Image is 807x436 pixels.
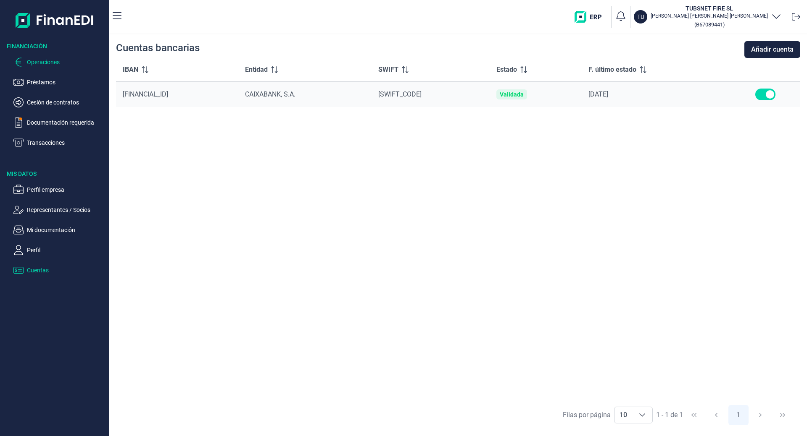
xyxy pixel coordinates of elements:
button: Page 1 [728,405,749,425]
span: Añadir cuenta [751,44,794,55]
img: erp [575,11,608,23]
button: Añadir cuenta [744,41,800,58]
p: Mi documentación [27,225,106,235]
button: Cesión de contratos [13,97,106,107]
p: Cesión de contratos [27,97,106,107]
span: SWIFT [378,65,398,75]
button: Previous Page [706,405,726,425]
button: Transacciones [13,138,106,148]
p: Documentación requerida [27,117,106,128]
span: 10 [614,407,632,423]
div: Validada [500,91,524,98]
button: Next Page [750,405,770,425]
small: Copiar cif [694,21,725,28]
button: Documentación requerida [13,117,106,128]
p: Cuentas [27,265,106,275]
span: IBAN [123,65,138,75]
p: [PERSON_NAME] [PERSON_NAME] [PERSON_NAME] [651,13,768,19]
button: First Page [684,405,704,425]
div: Choose [632,407,652,423]
p: Préstamos [27,77,106,87]
span: [SWIFT_CODE] [378,90,422,98]
span: 1 - 1 de 1 [656,412,683,418]
p: Perfil [27,245,106,255]
span: [FINANCIAL_ID] [123,90,168,98]
div: [DATE] [588,90,724,99]
p: TU [637,13,644,21]
button: Mi documentación [13,225,106,235]
button: Representantes / Socios [13,205,106,215]
button: Last Page [773,405,793,425]
p: Perfil empresa [27,185,106,195]
button: Préstamos [13,77,106,87]
p: Transacciones [27,138,106,148]
div: Filas por página [563,410,611,420]
button: Perfil empresa [13,185,106,195]
div: Cuentas bancarias [116,41,200,58]
span: Entidad [245,65,268,75]
span: F. último estado [588,65,636,75]
span: Estado [496,65,517,75]
span: CAIXABANK, S.A. [245,90,295,98]
p: Operaciones [27,57,106,67]
p: Representantes / Socios [27,205,106,215]
h3: TUBSNET FIRE SL [651,4,768,13]
button: Operaciones [13,57,106,67]
img: Logo de aplicación [16,7,94,34]
button: TUTUBSNET FIRE SL[PERSON_NAME] [PERSON_NAME] [PERSON_NAME](B67089441) [634,4,781,29]
button: Perfil [13,245,106,255]
button: Cuentas [13,265,106,275]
